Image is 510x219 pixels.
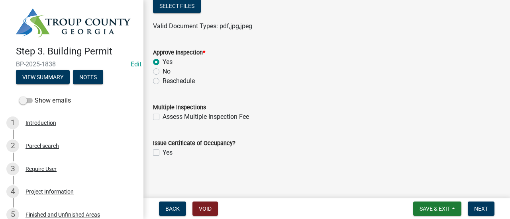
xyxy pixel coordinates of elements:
[6,163,19,175] div: 3
[16,74,70,81] wm-modal-confirm: Summary
[468,202,494,216] button: Next
[6,116,19,129] div: 1
[25,189,74,194] div: Project Information
[153,141,235,146] label: Issue Certificate of Occupancy?
[25,166,57,172] div: Require User
[16,60,127,68] span: BP-2025-1838
[163,76,195,86] label: Reschedule
[73,74,103,81] wm-modal-confirm: Notes
[163,148,173,157] label: Yes
[25,143,59,149] div: Parcel search
[73,70,103,84] button: Notes
[25,212,100,217] div: Finished and Unfinished Areas
[6,185,19,198] div: 4
[420,205,450,212] span: Save & Exit
[25,120,56,126] div: Introduction
[16,8,131,37] img: Troup County, Georgia
[159,202,186,216] button: Back
[153,50,205,56] label: Approve Inspection
[153,105,206,110] label: Multiple Inspections
[192,202,218,216] button: Void
[131,60,141,68] a: Edit
[163,57,173,67] label: Yes
[19,96,71,105] label: Show emails
[165,205,180,212] span: Back
[16,46,137,57] h4: Step 3. Building Permit
[6,140,19,152] div: 2
[163,112,249,122] label: Assess Multiple Inspection Fee
[16,70,70,84] button: View Summary
[163,67,171,76] label: No
[474,205,488,212] span: Next
[131,60,141,68] wm-modal-confirm: Edit Application Number
[153,22,252,30] span: Valid Document Types: pdf,jpg,jpeg
[413,202,461,216] button: Save & Exit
